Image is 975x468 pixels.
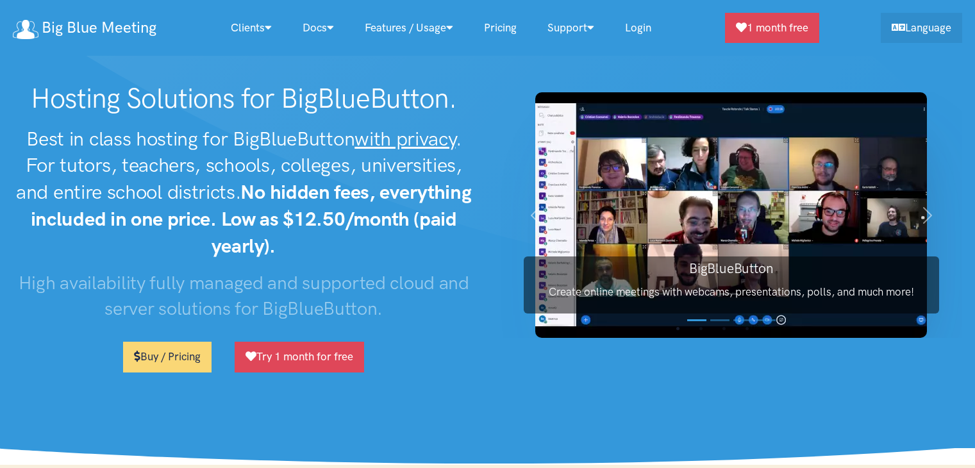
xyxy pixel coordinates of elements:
[881,13,962,43] a: Language
[610,14,667,42] a: Login
[215,14,287,42] a: Clients
[524,283,939,301] p: Create online meetings with webcams, presentations, polls, and much more!
[287,14,349,42] a: Docs
[13,14,156,42] a: Big Blue Meeting
[13,270,475,322] h3: High availability fully managed and supported cloud and server solutions for BigBlueButton.
[349,14,469,42] a: Features / Usage
[13,82,475,115] h1: Hosting Solutions for BigBlueButton.
[235,342,364,372] a: Try 1 month for free
[123,342,212,372] a: Buy / Pricing
[532,14,610,42] a: Support
[725,13,819,43] a: 1 month free
[354,127,455,151] u: with privacy
[469,14,532,42] a: Pricing
[13,20,38,39] img: logo
[13,126,475,260] h2: Best in class hosting for BigBlueButton . For tutors, teachers, schools, colleges, universities, ...
[524,259,939,278] h3: BigBlueButton
[31,180,472,258] strong: No hidden fees, everything included in one price. Low as $12.50/month (paid yearly).
[535,92,927,338] img: BigBlueButton screenshot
